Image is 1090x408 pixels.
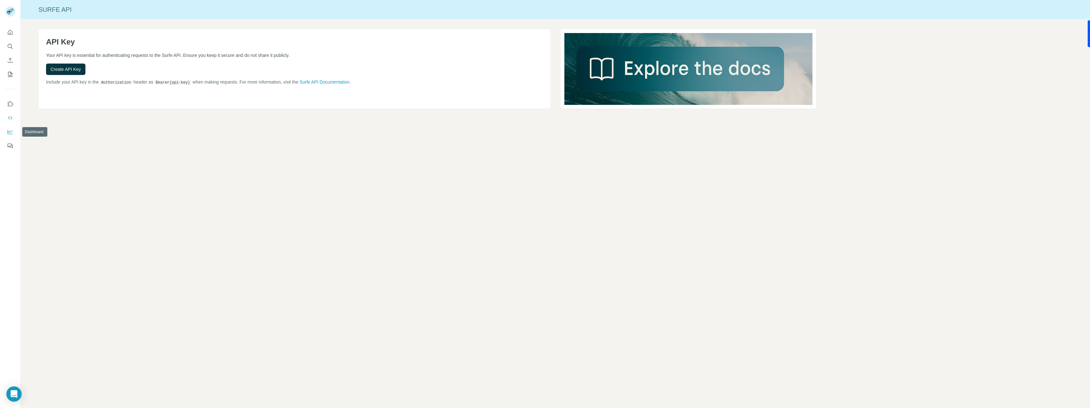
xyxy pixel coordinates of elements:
[154,80,191,85] code: Bearer {api-key}
[299,79,349,85] a: Surfe API Documentation
[46,37,543,47] h1: API Key
[5,69,15,80] button: My lists
[5,112,15,124] button: Use Surfe API
[46,79,543,85] p: Include your API key in the header as when making requests. For more information, visit the .
[100,80,132,85] code: Authorization
[6,386,22,402] div: Open Intercom Messenger
[46,52,543,58] p: Your API key is essential for authenticating requests to the Surfe API. Ensure you keep it secure...
[5,98,15,110] button: Use Surfe on LinkedIn
[5,126,15,138] button: Dashboard
[46,64,85,75] button: Create API Key
[5,41,15,52] button: Search
[21,5,1090,14] div: Surfe API
[5,140,15,152] button: Feedback
[5,55,15,66] button: Enrich CSV
[5,27,15,38] button: Quick start
[50,66,81,72] span: Create API Key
